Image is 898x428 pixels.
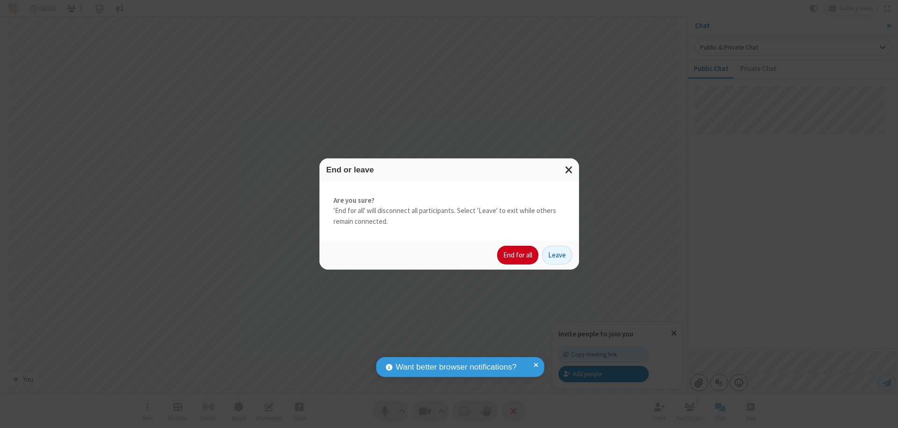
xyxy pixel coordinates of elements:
button: Leave [542,246,572,264]
button: End for all [497,246,538,264]
div: 'End for all' will disconnect all participants. Select 'Leave' to exit while others remain connec... [319,181,579,241]
button: Close modal [559,158,579,181]
h3: End or leave [326,165,572,174]
strong: Are you sure? [333,195,565,206]
span: Want better browser notifications? [396,361,516,373]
